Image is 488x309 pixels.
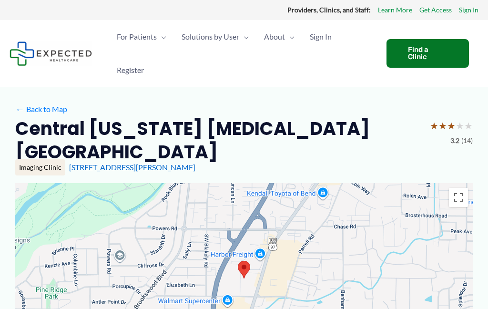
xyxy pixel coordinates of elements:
a: Find a Clinic [386,39,469,68]
img: Expected Healthcare Logo - side, dark font, small [10,41,92,66]
button: Toggle fullscreen view [449,188,468,207]
span: 3.2 [450,134,459,147]
span: Sign In [310,20,332,53]
span: About [264,20,285,53]
span: Register [117,53,144,87]
a: Register [109,53,152,87]
strong: Providers, Clinics, and Staff: [287,6,371,14]
nav: Primary Site Navigation [109,20,377,87]
a: Sign In [459,4,478,16]
span: Menu Toggle [157,20,166,53]
a: [STREET_ADDRESS][PERSON_NAME] [69,163,195,172]
a: AboutMenu Toggle [256,20,302,53]
span: ★ [438,117,447,134]
span: Menu Toggle [285,20,295,53]
a: Sign In [302,20,339,53]
div: Imaging Clinic [15,159,65,175]
a: Learn More [378,4,412,16]
span: ← [15,104,24,113]
span: For Patients [117,20,157,53]
span: ★ [456,117,464,134]
span: (14) [461,134,473,147]
span: Menu Toggle [239,20,249,53]
a: For PatientsMenu Toggle [109,20,174,53]
span: ★ [447,117,456,134]
a: Solutions by UserMenu Toggle [174,20,256,53]
a: Get Access [419,4,452,16]
span: ★ [430,117,438,134]
a: ←Back to Map [15,102,67,116]
span: ★ [464,117,473,134]
h2: Central [US_STATE] [MEDICAL_DATA] [GEOGRAPHIC_DATA] [15,117,422,164]
span: Solutions by User [182,20,239,53]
